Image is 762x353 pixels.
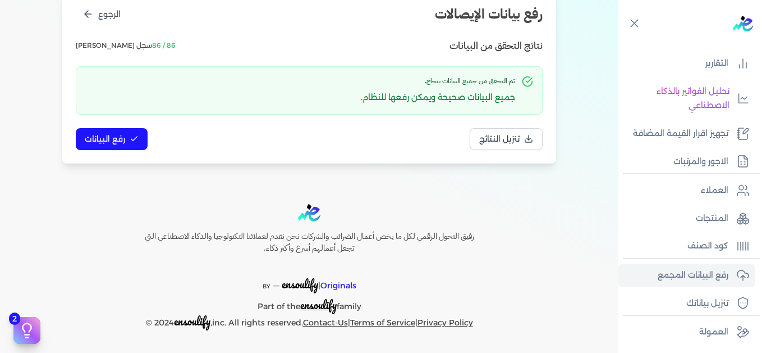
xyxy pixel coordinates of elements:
a: كود الصنف [618,234,755,258]
p: © 2024 ,inc. All rights reserved. | | [121,314,498,331]
a: Terms of Service [350,318,415,328]
a: المنتجات [618,207,755,230]
p: المنتجات [696,211,728,226]
span: ensoulify [300,296,337,314]
p: تحليل الفواتير بالذكاء الاصطناعي [624,84,729,113]
p: رفع البيانات المجمع [658,268,728,283]
h3: نتائج التحقق من البيانات [449,38,543,53]
p: التقارير [705,56,728,71]
a: Contact-Us [303,318,348,328]
span: BY [263,283,270,290]
span: الرجوع [98,8,121,20]
p: Part of the family [121,293,498,314]
span: 2 [9,313,20,325]
p: العملاء [701,183,728,198]
p: الاجور والمرتبات [673,155,728,169]
span: رفع البيانات [85,133,125,145]
a: ensoulify [300,301,337,311]
a: رفع البيانات المجمع [618,264,755,287]
span: Originals [320,280,356,291]
h3: تم التحقق من جميع البيانات بنجاح. [361,76,515,86]
span: تنزيل النتائج [479,133,520,145]
p: | [121,264,498,294]
button: تنزيل النتائج [470,128,543,150]
a: العملاء [618,179,755,202]
a: الاجور والمرتبات [618,150,755,174]
span: ensoulify [174,313,210,330]
a: التقارير [618,52,755,75]
button: رفع البيانات [76,128,148,150]
a: تجهيز اقرار القيمة المضافة [618,122,755,146]
p: جميع البيانات صحيحة ويمكن رفعها للنظام. [361,90,515,105]
a: تنزيل بياناتك [618,292,755,315]
a: Privacy Policy [417,318,473,328]
a: العمولة [618,320,755,344]
h2: رفع بيانات الإيصالات [435,4,543,24]
p: كود الصنف [687,239,728,254]
button: الرجوع [76,4,127,25]
sup: __ [273,279,279,287]
p: تنزيل بياناتك [686,296,728,311]
p: العمولة [699,325,728,340]
button: 2 [13,317,40,344]
span: 86 / 86 [152,41,176,49]
span: ensoulify [282,275,318,293]
p: تجهيز اقرار القيمة المضافة [633,126,728,141]
img: logo [733,16,753,31]
img: logo [298,204,320,221]
a: تحليل الفواتير بالذكاء الاصطناعي [618,80,755,117]
span: سجل [PERSON_NAME] [76,40,176,51]
h6: رفيق التحول الرقمي لكل ما يخص أعمال الضرائب والشركات نحن نقدم لعملائنا التكنولوجيا والذكاء الاصطن... [121,230,498,255]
